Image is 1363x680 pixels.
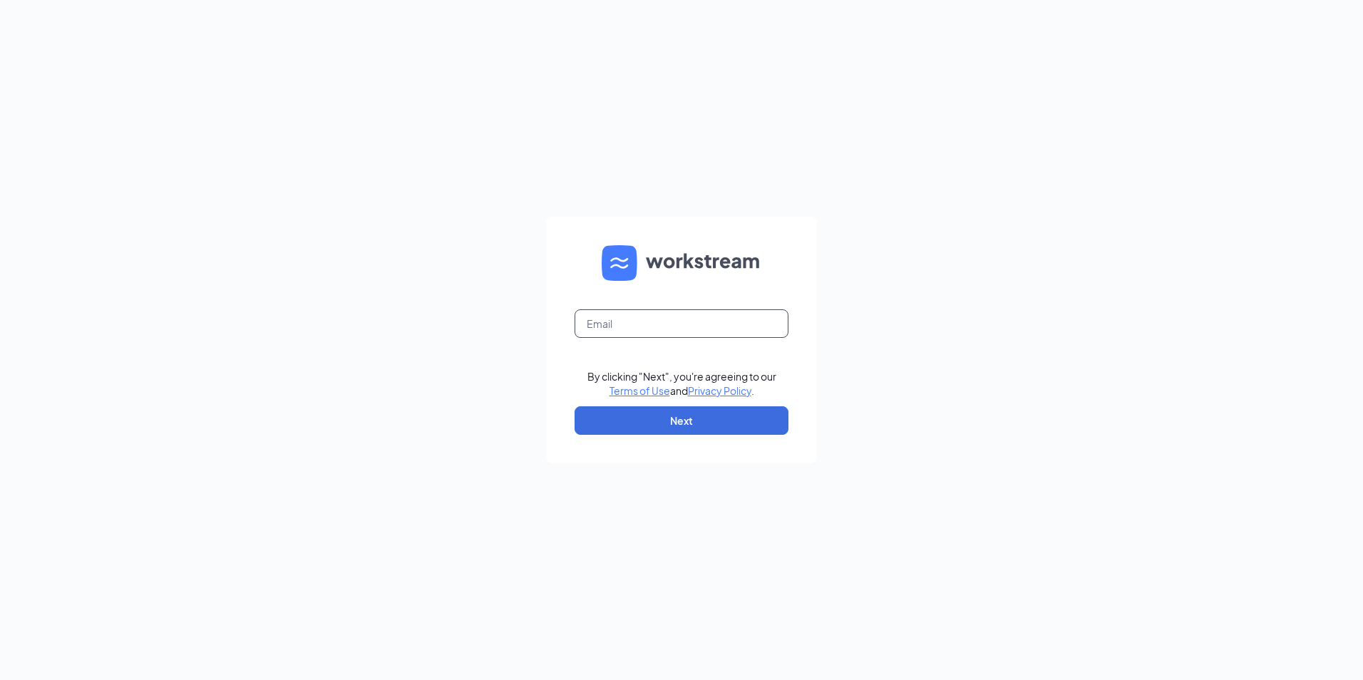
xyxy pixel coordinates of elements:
a: Terms of Use [610,384,670,397]
input: Email [575,309,788,338]
a: Privacy Policy [688,384,751,397]
button: Next [575,406,788,435]
div: By clicking "Next", you're agreeing to our and . [587,369,776,398]
img: WS logo and Workstream text [602,245,761,281]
